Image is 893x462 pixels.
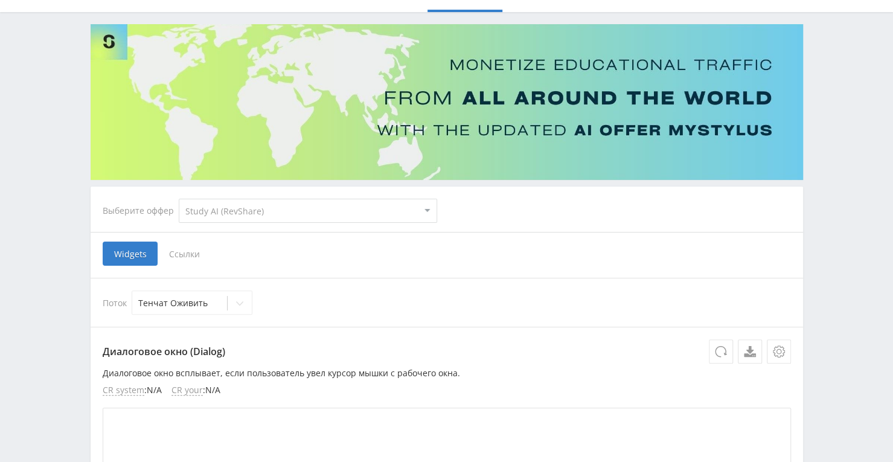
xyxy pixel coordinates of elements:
span: Widgets [103,242,158,266]
p: Диалоговое окно всплывает, если пользователь увел курсор мышки с рабочего окна. [103,368,791,378]
div: Поток [103,290,791,315]
div: Выберите оффер [103,206,179,216]
a: Скачать [738,339,762,364]
span: Ссылки [158,242,211,266]
button: Настройки [767,339,791,364]
li: : N/A [171,385,220,396]
img: Banner [91,24,803,180]
li: : N/A [103,385,162,396]
p: Диалоговое окно (Dialog) [103,339,791,364]
span: CR your [171,385,203,396]
button: Обновить [709,339,733,364]
span: CR system [103,385,144,396]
